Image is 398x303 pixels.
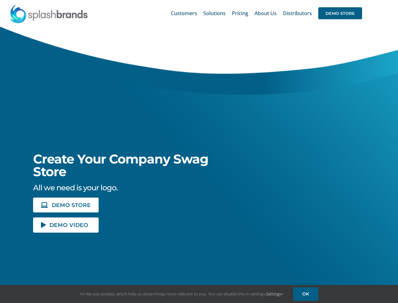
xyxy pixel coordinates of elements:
[318,7,362,19] span: DEMO STORE
[266,291,284,297] a: Settings
[232,11,248,16] span: Pricing
[171,3,197,23] a: Customers
[80,291,284,297] span: Hi! We use cookies, which help us show things more relevant to you. You can disable this in setti...
[49,222,88,228] span: DEMO VIDEO
[171,11,197,16] span: Customers
[33,183,118,192] span: All we need is your logo.
[283,3,312,23] a: Distributors
[9,4,88,23] img: SplashBrands.com Logo
[203,11,226,16] span: Solutions
[255,11,277,16] span: About Us
[171,3,362,23] nav: Main Menu
[33,198,99,212] a: DEMO STORE
[293,287,318,301] a: OK
[232,3,248,23] a: Pricing
[318,3,362,23] a: DEMO STORE
[283,11,312,16] span: Distributors
[33,151,208,179] span: Create Your Company Swag Store
[52,202,91,208] span: DEMO STORE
